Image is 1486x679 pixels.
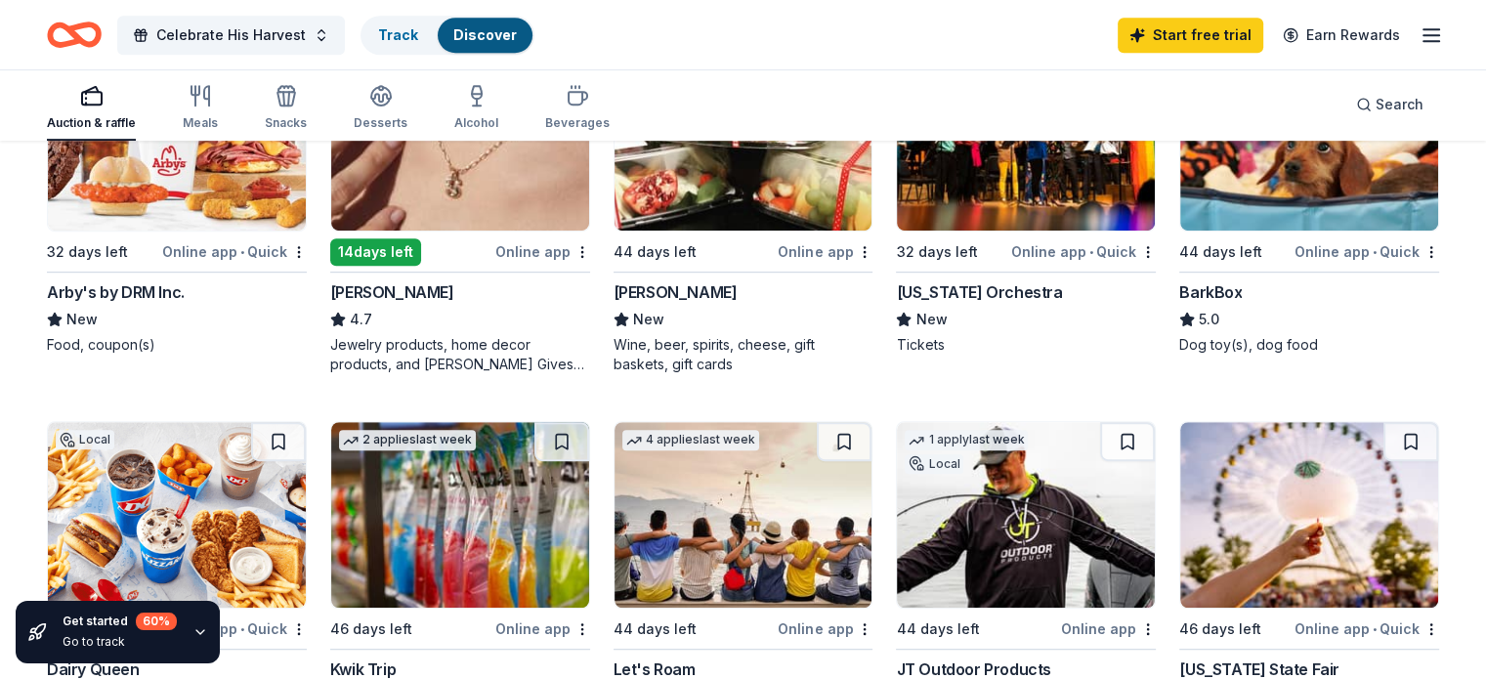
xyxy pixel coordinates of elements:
div: Auction & raffle [47,115,136,131]
div: Local [56,430,114,449]
span: Search [1376,93,1423,116]
img: Image for Minnesota State Fair [1180,422,1438,608]
span: Celebrate His Harvest [156,23,306,47]
span: • [1373,244,1377,260]
div: Desserts [354,115,407,131]
div: 14 days left [330,238,421,266]
div: 32 days left [896,240,977,264]
span: New [633,308,664,331]
button: Beverages [545,76,610,141]
button: Auction & raffle [47,76,136,141]
button: Snacks [265,76,307,141]
span: • [1089,244,1093,260]
div: Dog toy(s), dog food [1179,335,1439,355]
button: Alcohol [454,76,498,141]
div: Online app [495,616,590,641]
div: Arby's by DRM Inc. [47,280,185,304]
div: Online app Quick [1295,239,1439,264]
a: Earn Rewards [1271,18,1412,53]
img: Image for Dairy Queen [48,422,306,608]
span: • [1373,621,1377,637]
img: Image for Let's Roam [615,422,872,608]
div: Online app Quick [162,239,307,264]
button: Search [1340,85,1439,124]
div: Get started [63,613,177,630]
div: Meals [183,115,218,131]
div: Online app [1061,616,1156,641]
div: [PERSON_NAME] [330,280,454,304]
div: Wine, beer, spirits, cheese, gift baskets, gift cards [614,335,873,374]
span: New [66,308,98,331]
button: TrackDiscover [361,16,534,55]
span: • [240,244,244,260]
span: New [915,308,947,331]
div: 44 days left [896,617,979,641]
a: Image for Minnesota Orchestra1 applylast week32 days leftOnline app•Quick[US_STATE] OrchestraNewT... [896,44,1156,355]
button: Meals [183,76,218,141]
div: Tickets [896,335,1156,355]
span: 4.7 [350,308,372,331]
span: 5.0 [1199,308,1219,331]
a: Home [47,12,102,58]
div: Alcohol [454,115,498,131]
div: Online app Quick [1295,616,1439,641]
div: Online app [778,616,872,641]
div: Jewelry products, home decor products, and [PERSON_NAME] Gives Back event in-store or online (or ... [330,335,590,374]
div: 46 days left [1179,617,1261,641]
img: Image for Kwik Trip [331,422,589,608]
div: 32 days left [47,240,128,264]
a: Image for Surdyk'sLocal44 days leftOnline app[PERSON_NAME]NewWine, beer, spirits, cheese, gift ba... [614,44,873,374]
a: Image for Kendra ScottTop rated7 applieslast week14days leftOnline app[PERSON_NAME]4.7Jewelry pro... [330,44,590,374]
img: Image for JT Outdoor Products [897,422,1155,608]
div: 2 applies last week [339,430,476,450]
div: 60 % [136,613,177,630]
div: Online app [495,239,590,264]
div: 46 days left [330,617,412,641]
div: Online app Quick [1011,239,1156,264]
div: 44 days left [614,240,697,264]
a: Discover [453,26,517,43]
div: [US_STATE] Orchestra [896,280,1062,304]
div: 1 apply last week [905,430,1028,450]
div: [PERSON_NAME] [614,280,738,304]
div: Beverages [545,115,610,131]
div: Local [905,454,963,474]
div: Food, coupon(s) [47,335,307,355]
a: Track [378,26,418,43]
div: Snacks [265,115,307,131]
a: Image for BarkBoxTop rated14 applieslast week44 days leftOnline app•QuickBarkBox5.0Dog toy(s), do... [1179,44,1439,355]
a: Image for Arby's by DRM Inc.32 days leftOnline app•QuickArby's by DRM Inc.NewFood, coupon(s) [47,44,307,355]
button: Desserts [354,76,407,141]
div: BarkBox [1179,280,1242,304]
div: Go to track [63,634,177,650]
div: 44 days left [1179,240,1262,264]
div: Online app [778,239,872,264]
div: 44 days left [614,617,697,641]
a: Start free trial [1118,18,1263,53]
div: 4 applies last week [622,430,759,450]
button: Celebrate His Harvest [117,16,345,55]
